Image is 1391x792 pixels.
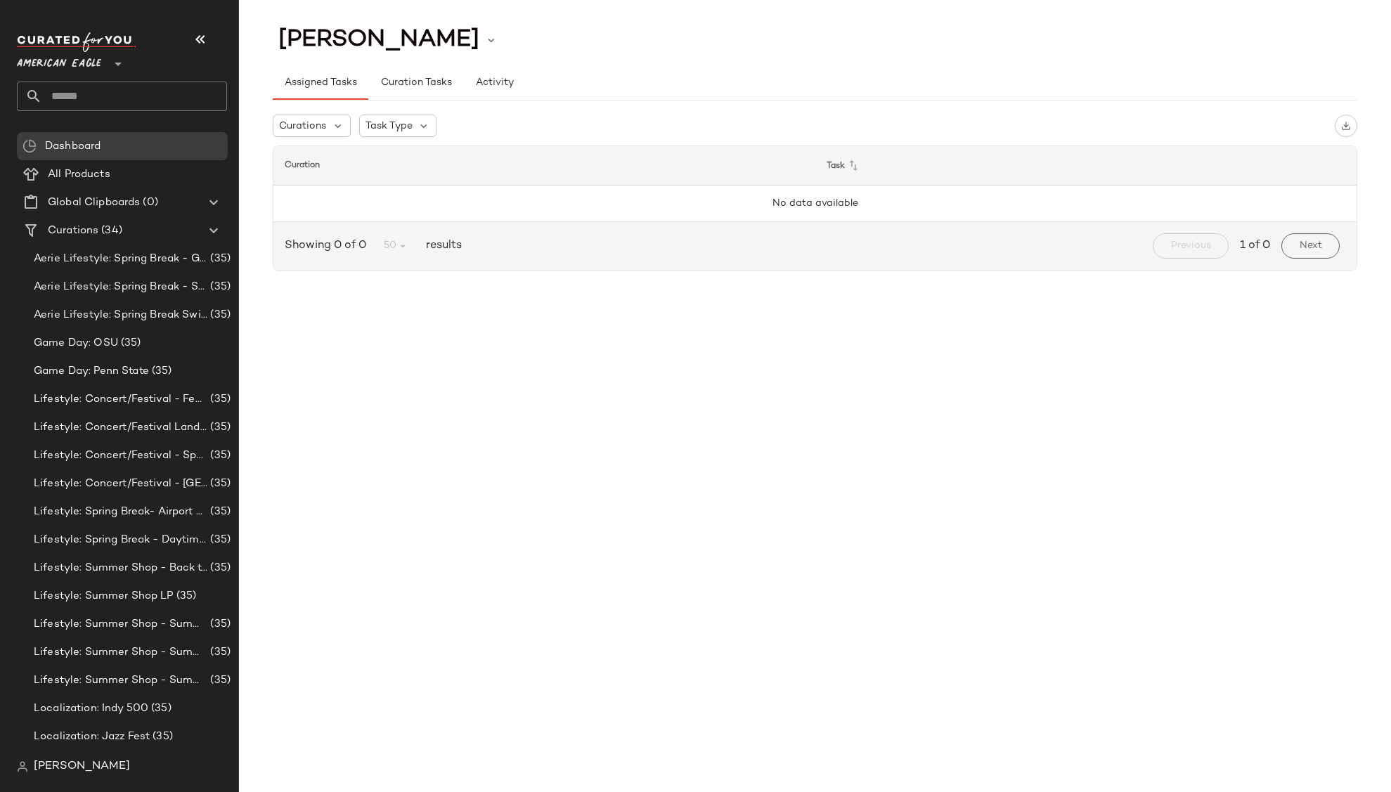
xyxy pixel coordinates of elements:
span: (35) [118,335,141,351]
span: Aerie Lifestyle: Spring Break - Sporty [34,279,207,295]
span: Lifestyle: Concert/Festival Landing Page [34,420,207,436]
span: (35) [148,701,172,717]
span: (35) [207,476,231,492]
span: (35) [207,504,231,520]
th: Curation [273,146,815,186]
span: Curation Tasks [380,77,451,89]
span: All Products [48,167,110,183]
span: Game Day: OSU [34,335,118,351]
span: (35) [207,251,231,267]
span: Lifestyle: Summer Shop - Summer Abroad [34,616,207,632]
span: Activity [475,77,514,89]
span: [PERSON_NAME] [278,27,479,53]
span: (35) [207,420,231,436]
img: cfy_white_logo.C9jOOHJF.svg [17,32,136,52]
span: Curations [279,119,326,134]
span: (0) [140,195,157,211]
span: Lifestyle: Spring Break- Airport Style [34,504,207,520]
span: [PERSON_NAME] [34,758,130,775]
span: Aerie Lifestyle: Spring Break - Girly/Femme [34,251,207,267]
span: results [420,238,462,254]
span: American Eagle [17,48,101,73]
span: Localization: Jazz Fest [34,729,150,745]
span: (35) [207,279,231,295]
td: No data available [273,186,1357,222]
span: Showing 0 of 0 [285,238,372,254]
span: (35) [207,560,231,576]
span: (35) [207,616,231,632]
span: (35) [207,644,231,661]
button: Next [1281,233,1340,259]
img: svg%3e [17,761,28,772]
span: Next [1299,240,1322,252]
span: Curations [48,223,98,239]
span: (35) [207,673,231,689]
span: (35) [207,448,231,464]
span: Aerie Lifestyle: Spring Break Swimsuits Landing Page [34,307,207,323]
span: (35) [174,588,197,604]
span: (35) [207,307,231,323]
span: Lifestyle: Summer Shop - Summer Internship [34,644,207,661]
span: (35) [150,729,173,745]
span: Lifestyle: Summer Shop - Back to School Essentials [34,560,207,576]
span: Task Type [365,119,413,134]
span: (35) [207,532,231,548]
span: Dashboard [45,138,101,155]
span: Game Day: Penn State [34,363,149,379]
img: svg%3e [1341,121,1351,131]
span: 1 of 0 [1240,238,1270,254]
span: (34) [98,223,122,239]
span: Lifestyle: Concert/Festival - Femme [34,391,207,408]
span: (35) [149,363,172,379]
img: svg%3e [22,139,37,153]
span: Assigned Tasks [284,77,357,89]
span: Global Clipboards [48,195,140,211]
span: Lifestyle: Concert/Festival - Sporty [34,448,207,464]
span: Lifestyle: Spring Break - Daytime Casual [34,532,207,548]
span: Localization: Indy 500 [34,701,148,717]
span: Lifestyle: Summer Shop LP [34,588,174,604]
span: (35) [207,391,231,408]
span: Lifestyle: Concert/Festival - [GEOGRAPHIC_DATA] [34,476,207,492]
span: Lifestyle: Summer Shop - Summer Study Sessions [34,673,207,689]
th: Task [815,146,1357,186]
